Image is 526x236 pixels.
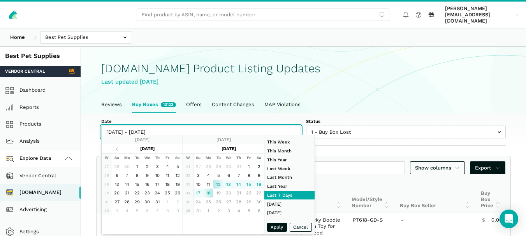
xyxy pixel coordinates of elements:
td: 28 [122,198,132,206]
td: 15 [244,180,254,189]
th: Sa [172,153,183,162]
td: 19 [172,180,183,189]
li: This Year [264,156,315,164]
th: Fr [244,153,254,162]
li: This Month [264,147,315,156]
td: 6 [223,171,234,180]
a: Offers [181,96,207,113]
td: 27 [102,162,112,171]
td: 18 [203,189,213,198]
td: 10 [193,180,203,189]
td: 32 [102,206,112,215]
td: 29 [102,180,112,189]
td: 8 [162,206,172,215]
td: 20 [112,189,122,198]
li: Last Year [264,182,315,191]
li: Last Month [264,173,315,182]
td: 25 [203,198,213,206]
td: 11 [203,180,213,189]
span: 0.00 [491,217,502,223]
td: 8 [132,171,142,180]
td: 4 [122,206,132,215]
span: Vendor Central [5,68,45,74]
td: 26 [172,189,183,198]
a: Show columns [410,161,465,174]
th: Sa [254,153,264,162]
td: 20 [223,189,234,198]
th: [DATE] [203,144,254,153]
td: 1 [132,162,142,171]
th: Th [152,153,162,162]
td: 6 [112,171,122,180]
td: 31 [234,162,244,171]
td: 27 [112,198,122,206]
td: 7 [234,171,244,180]
label: Date [101,118,301,124]
th: Su [112,153,122,162]
td: 23 [142,189,152,198]
input: Best Pet Supplies [40,31,131,44]
td: 36 [183,206,193,215]
td: 28 [234,198,244,206]
td: 16 [254,180,264,189]
td: 9 [172,206,183,215]
td: 2 [213,206,223,215]
th: Su [193,153,203,162]
td: 19 [213,189,223,198]
td: 17 [193,189,203,198]
td: 28 [203,162,213,171]
td: 5 [244,206,254,215]
a: Buy Boxes13123 [127,96,181,113]
td: 30 [122,162,132,171]
button: Cancel [290,223,312,232]
td: 6 [142,206,152,215]
td: 7 [152,206,162,215]
li: [DATE] [264,208,315,217]
td: 29 [132,198,142,206]
td: 7 [122,171,132,180]
td: 12 [213,180,223,189]
th: W [102,153,112,162]
td: 30 [254,198,264,206]
td: 13 [112,180,122,189]
td: 26 [213,198,223,206]
td: 4 [203,171,213,180]
th: Model/Style Number: activate to sort column ascending [347,186,395,213]
td: 33 [183,180,193,189]
td: 30 [223,162,234,171]
td: 34 [183,189,193,198]
th: [DATE] [122,144,172,153]
span: [PERSON_NAME][EMAIL_ADDRESS][DOMAIN_NAME] [445,5,513,24]
td: 2 [142,162,152,171]
a: Reviews [96,96,127,113]
td: 24 [193,198,203,206]
th: Buy Box Price: activate to sort column ascending [476,186,506,213]
input: Find product by ASIN, name, or model number [137,9,389,21]
th: Th [234,153,244,162]
li: [DATE] [264,199,315,208]
td: 18 [162,180,172,189]
td: 8 [244,171,254,180]
td: 2 [172,198,183,206]
td: 27 [223,198,234,206]
span: Explore Data [8,154,51,163]
td: 24 [152,189,162,198]
td: 2 [254,162,264,171]
td: 3 [112,206,122,215]
td: 3 [223,206,234,215]
td: 25 [162,189,172,198]
a: [PERSON_NAME][EMAIL_ADDRESS][DOMAIN_NAME] [443,4,521,26]
td: 3 [152,162,162,171]
td: 6 [254,206,264,215]
td: 35 [183,198,193,206]
td: 4 [234,206,244,215]
td: 21 [122,189,132,198]
td: 15 [132,180,142,189]
h1: [DOMAIN_NAME] Product Listing Updates [101,62,506,75]
td: 5 [132,206,142,215]
td: 21 [234,189,244,198]
th: Buy Box Seller: activate to sort column ascending [395,186,476,213]
td: 22 [132,189,142,198]
span: New buy boxes in the last week [161,102,176,107]
th: Mo [122,153,132,162]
